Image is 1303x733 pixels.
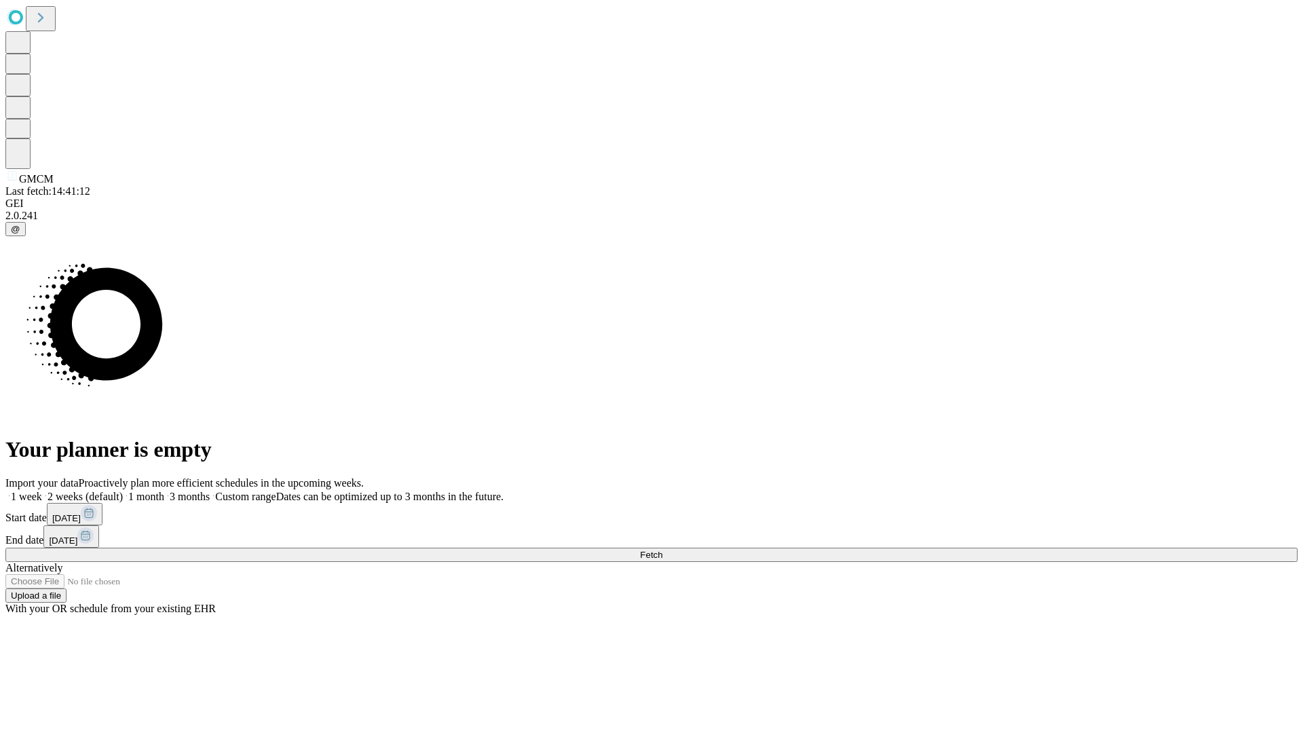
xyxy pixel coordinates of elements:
[5,222,26,236] button: @
[640,550,662,560] span: Fetch
[128,491,164,502] span: 1 month
[19,173,54,185] span: GMCM
[11,224,20,234] span: @
[49,535,77,546] span: [DATE]
[276,491,504,502] span: Dates can be optimized up to 3 months in the future.
[5,548,1298,562] button: Fetch
[79,477,364,489] span: Proactively plan more efficient schedules in the upcoming weeks.
[215,491,276,502] span: Custom range
[11,491,42,502] span: 1 week
[5,185,90,197] span: Last fetch: 14:41:12
[5,503,1298,525] div: Start date
[5,210,1298,222] div: 2.0.241
[5,477,79,489] span: Import your data
[47,503,102,525] button: [DATE]
[5,198,1298,210] div: GEI
[5,525,1298,548] div: End date
[170,491,210,502] span: 3 months
[48,491,123,502] span: 2 weeks (default)
[43,525,99,548] button: [DATE]
[5,562,62,574] span: Alternatively
[52,513,81,523] span: [DATE]
[5,437,1298,462] h1: Your planner is empty
[5,603,216,614] span: With your OR schedule from your existing EHR
[5,588,67,603] button: Upload a file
